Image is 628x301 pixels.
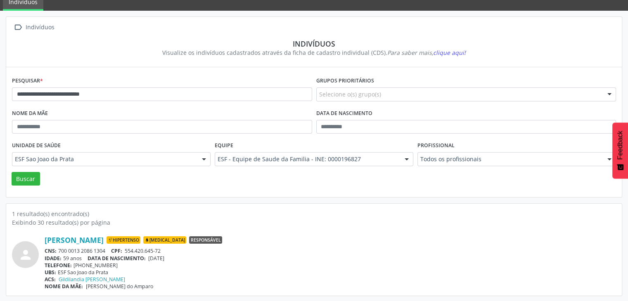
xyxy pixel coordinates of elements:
[15,155,194,163] span: ESF Sao Joao da Prata
[387,49,466,56] i: Para saber mais,
[148,255,164,262] span: [DATE]
[45,262,616,269] div: [PHONE_NUMBER]
[12,209,616,218] div: 1 resultado(s) encontrado(s)
[45,269,616,276] div: ESF Sao Joao da Prata
[86,283,153,290] span: [PERSON_NAME] do Amparo
[12,21,56,33] a:  Indivíduos
[616,131,624,160] span: Feedback
[316,107,372,120] label: Data de nascimento
[316,75,374,87] label: Grupos prioritários
[107,236,140,244] span: Hipertenso
[12,172,40,186] button: Buscar
[45,262,72,269] span: TELEFONE:
[12,75,43,87] label: Pesquisar
[45,247,616,254] div: 700 0013 2086 1304
[12,107,48,120] label: Nome da mãe
[215,139,233,152] label: Equipe
[433,49,466,56] span: clique aqui!
[45,255,62,262] span: IDADE:
[18,39,610,48] div: Indivíduos
[18,48,610,57] div: Visualize os indivíduos cadastrados através da ficha de cadastro individual (CDS).
[59,276,125,283] a: Gildilandia [PERSON_NAME]
[143,236,186,244] span: [MEDICAL_DATA]
[45,255,616,262] div: 59 anos
[111,247,122,254] span: CPF:
[189,236,222,244] span: Responsável
[45,283,83,290] span: NOME DA MÃE:
[88,255,146,262] span: DATA DE NASCIMENTO:
[18,247,33,262] i: person
[218,155,396,163] span: ESF - Equipe de Saude da Familia - INE: 0000196827
[420,155,599,163] span: Todos os profissionais
[12,218,616,227] div: Exibindo 30 resultado(s) por página
[45,247,57,254] span: CNS:
[24,21,56,33] div: Indivíduos
[319,90,381,99] span: Selecione o(s) grupo(s)
[45,269,56,276] span: UBS:
[417,139,455,152] label: Profissional
[125,247,161,254] span: 554.420.645-72
[45,276,56,283] span: ACS:
[45,235,104,245] a: [PERSON_NAME]
[12,139,61,152] label: Unidade de saúde
[612,122,628,179] button: Feedback - Mostrar pesquisa
[12,21,24,33] i: 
